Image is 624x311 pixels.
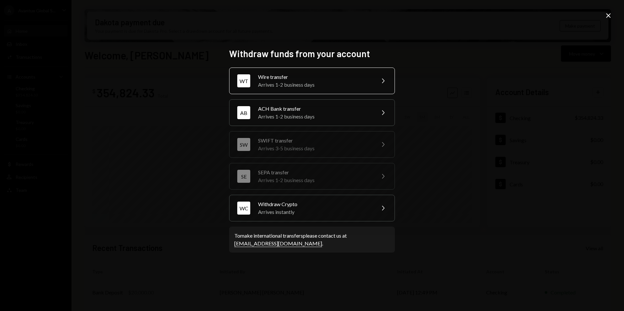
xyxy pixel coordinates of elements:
div: Arrives 3-5 business days [258,144,371,152]
div: WT [237,74,250,87]
div: SEPA transfer [258,168,371,176]
div: SWIFT transfer [258,137,371,144]
div: AB [237,106,250,119]
button: SESEPA transferArrives 1-2 business days [229,163,395,190]
div: Wire transfer [258,73,371,81]
button: WTWire transferArrives 1-2 business days [229,68,395,94]
div: To make international transfers please contact us at . [234,232,390,247]
div: Arrives 1-2 business days [258,113,371,120]
h2: Withdraw funds from your account [229,47,395,60]
div: Arrives 1-2 business days [258,81,371,89]
div: Arrives 1-2 business days [258,176,371,184]
div: WC [237,202,250,215]
button: WCWithdraw CryptoArrives instantly [229,195,395,221]
div: ACH Bank transfer [258,105,371,113]
div: SE [237,170,250,183]
button: ABACH Bank transferArrives 1-2 business days [229,99,395,126]
div: SW [237,138,250,151]
a: [EMAIL_ADDRESS][DOMAIN_NAME] [234,240,322,247]
div: Withdraw Crypto [258,200,371,208]
div: Arrives instantly [258,208,371,216]
button: SWSWIFT transferArrives 3-5 business days [229,131,395,158]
